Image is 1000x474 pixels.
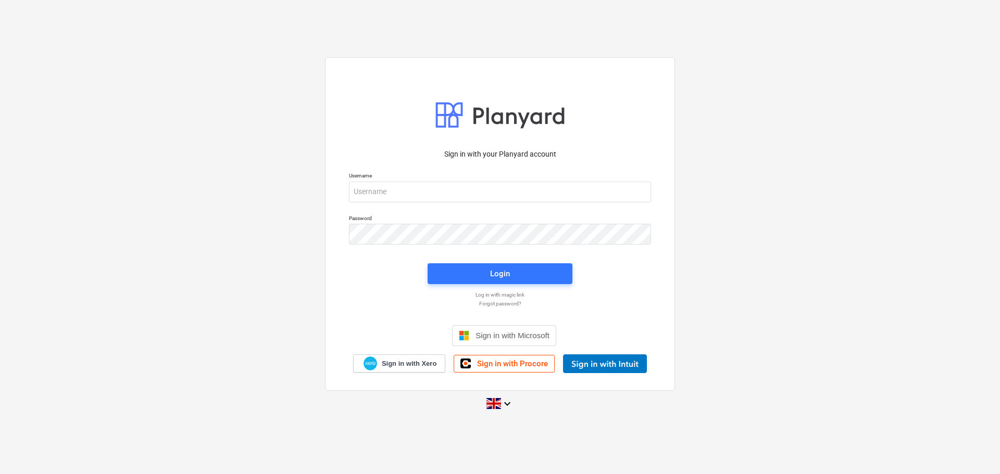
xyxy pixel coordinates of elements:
p: Password [349,215,651,224]
span: Sign in with Procore [477,359,548,368]
img: Xero logo [364,356,377,370]
span: Sign in with Microsoft [476,331,549,340]
span: Sign in with Xero [382,359,436,368]
a: Log in with magic link [344,291,656,298]
div: Login [490,267,510,280]
a: Sign in with Procore [454,355,555,373]
p: Username [349,172,651,181]
button: Login [428,263,572,284]
i: keyboard_arrow_down [501,398,514,410]
a: Forgot password? [344,300,656,307]
img: Microsoft logo [459,330,469,341]
a: Sign in with Xero [353,354,446,373]
p: Sign in with your Planyard account [349,149,651,160]
input: Username [349,182,651,202]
